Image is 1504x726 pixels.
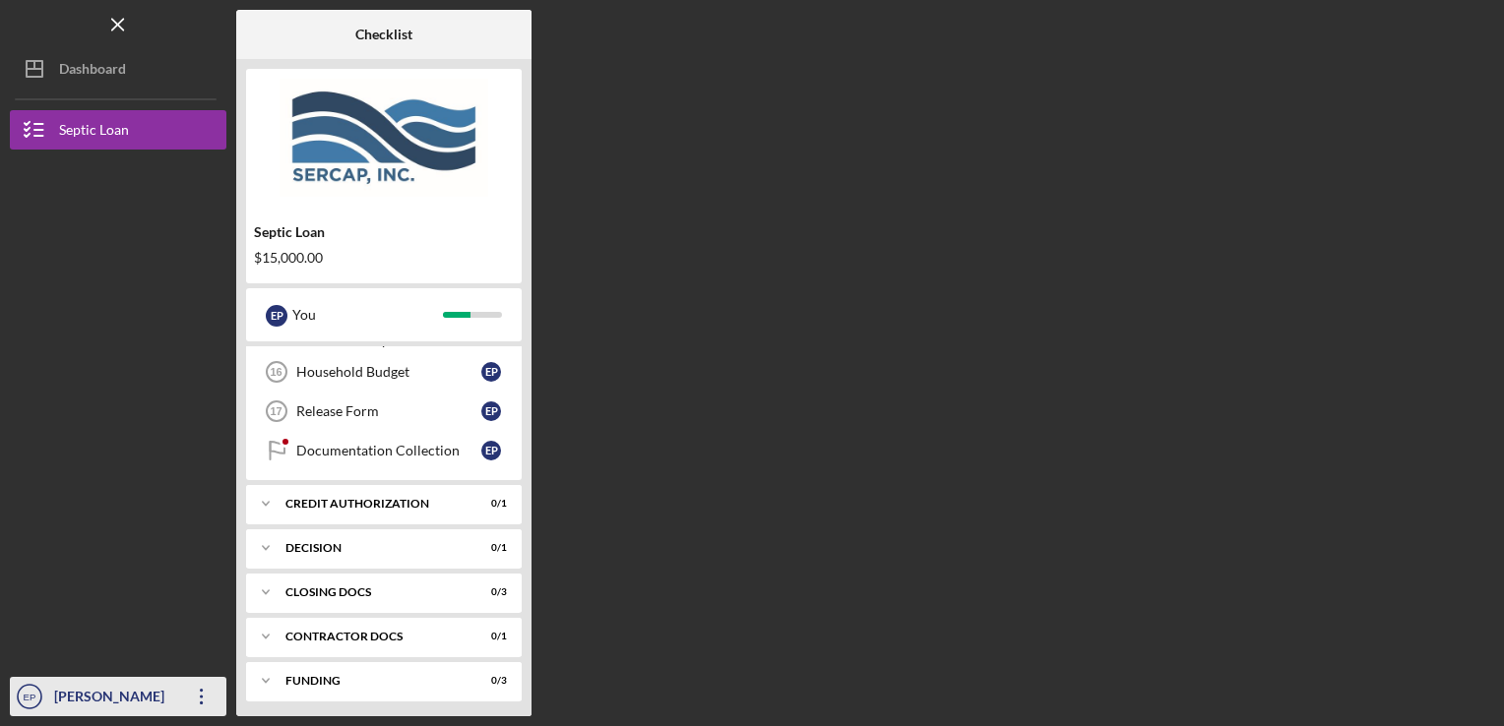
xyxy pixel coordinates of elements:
[10,677,226,716] button: EP[PERSON_NAME]
[285,631,458,642] div: Contractor Docs
[254,224,514,240] div: Septic Loan
[296,403,481,419] div: Release Form
[285,498,458,510] div: CREDIT AUTHORIZATION
[59,110,129,154] div: Septic Loan
[471,675,507,687] div: 0 / 3
[471,586,507,598] div: 0 / 3
[10,49,226,89] button: Dashboard
[285,675,458,687] div: Funding
[256,352,512,392] a: 16Household BudgetEP
[481,401,501,421] div: E P
[292,298,443,332] div: You
[270,366,282,378] tspan: 16
[285,542,458,554] div: Decision
[471,498,507,510] div: 0 / 1
[355,27,412,42] b: Checklist
[256,431,512,470] a: Documentation CollectionEP
[296,443,481,458] div: Documentation Collection
[471,542,507,554] div: 0 / 1
[285,586,458,598] div: CLOSING DOCS
[256,392,512,431] a: 17Release FormEP
[270,405,282,417] tspan: 17
[59,49,126,93] div: Dashboard
[24,692,36,702] text: EP
[481,441,501,460] div: E P
[246,79,522,197] img: Product logo
[481,362,501,382] div: E P
[10,110,226,150] button: Septic Loan
[254,250,514,266] div: $15,000.00
[296,364,481,380] div: Household Budget
[266,305,287,327] div: E P
[49,677,177,721] div: [PERSON_NAME]
[471,631,507,642] div: 0 / 1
